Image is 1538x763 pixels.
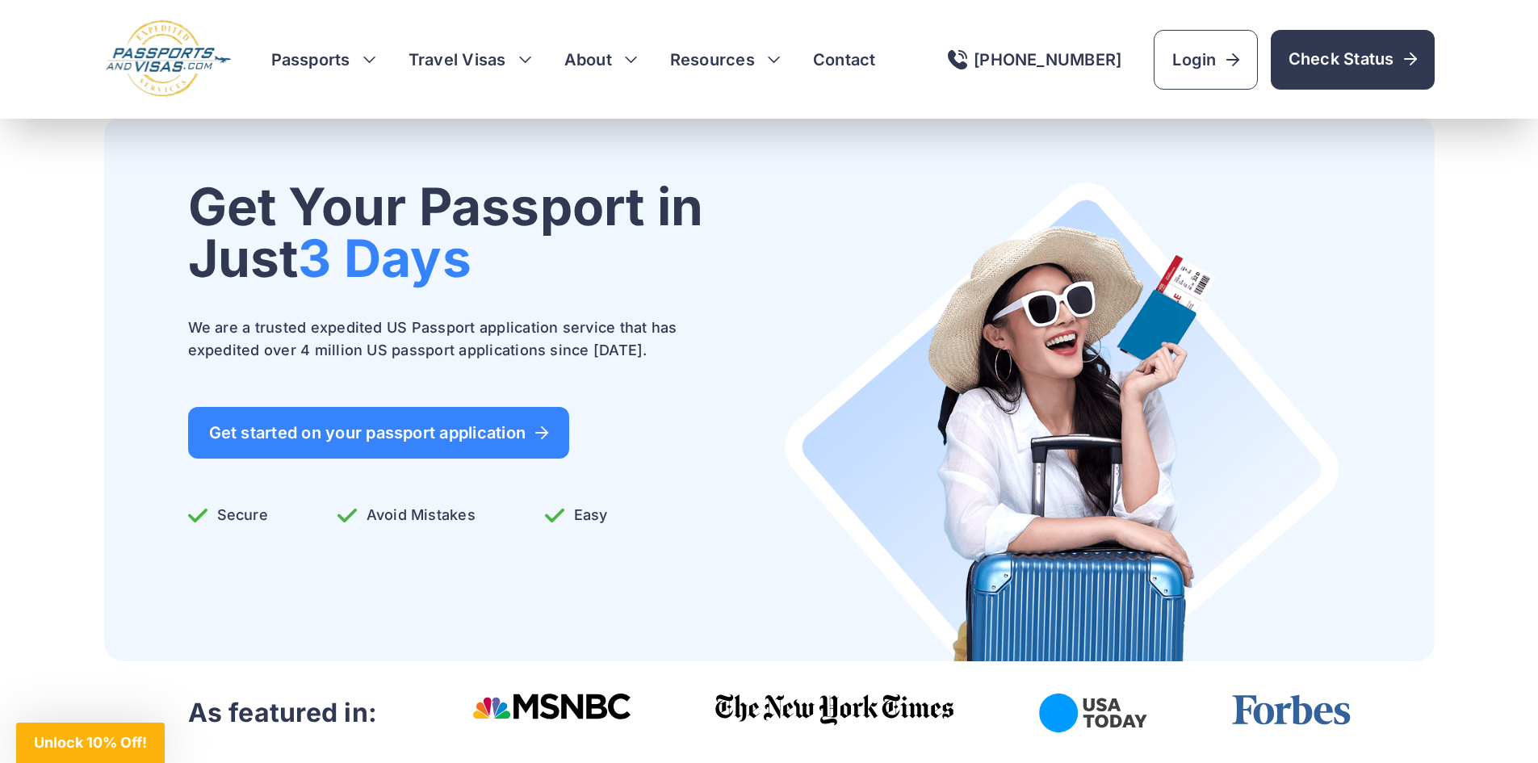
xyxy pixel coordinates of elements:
span: Unlock 10% Off! [34,734,147,751]
a: About [564,48,612,71]
h3: Passports [271,48,376,71]
h1: Get Your Passport in Just [188,181,705,284]
img: Logo [104,19,233,99]
h3: Resources [670,48,781,71]
a: [PHONE_NUMBER] [948,50,1121,69]
div: Unlock 10% Off! [16,723,165,763]
h3: As featured in: [188,697,378,729]
img: Forbes [1231,694,1351,726]
a: Login [1154,30,1257,90]
p: Easy [545,504,608,526]
h3: Travel Visas [409,48,532,71]
span: Login [1172,48,1238,71]
p: We are a trusted expedited US Passport application service that has expedited over 4 million US p... [188,317,705,362]
img: Where can I get a Passport Near Me? [783,181,1340,661]
img: USA Today [1039,694,1147,732]
a: Get started on your passport application [188,407,570,459]
span: Get started on your passport application [209,425,549,441]
img: The New York Times [715,694,955,726]
a: Contact [813,48,876,71]
a: Check Status [1271,30,1435,90]
img: Msnbc [472,694,631,719]
p: Secure [188,504,268,526]
span: Check Status [1289,48,1417,70]
p: Avoid Mistakes [337,504,476,526]
span: 3 Days [298,227,471,289]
